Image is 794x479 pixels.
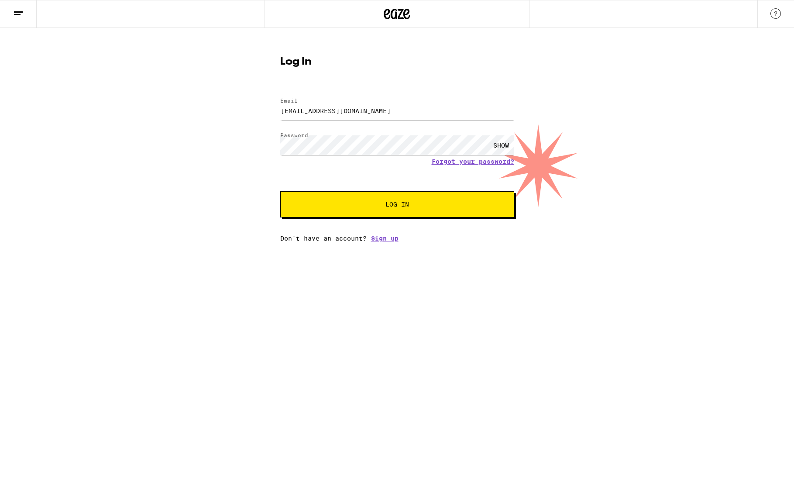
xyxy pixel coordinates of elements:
label: Password [280,132,308,138]
a: Forgot your password? [432,158,514,165]
div: SHOW [488,135,514,155]
span: Log In [385,201,409,207]
a: Sign up [371,235,399,242]
h1: Log In [280,57,514,67]
label: Email [280,98,298,103]
input: Email [280,101,514,121]
div: Don't have an account? [280,235,514,242]
button: Log In [280,191,514,217]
